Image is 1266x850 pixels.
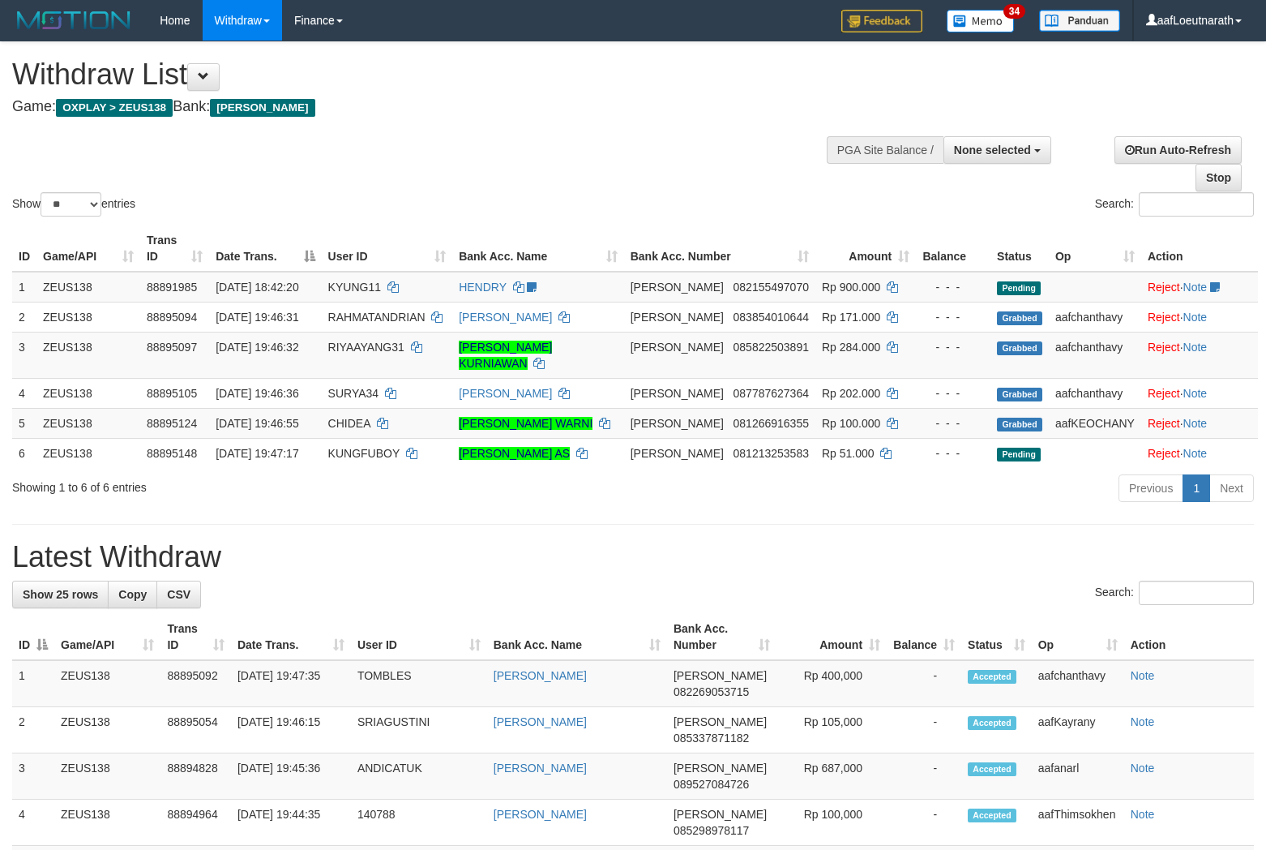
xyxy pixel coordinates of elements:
[1141,225,1258,272] th: Action
[997,448,1041,461] span: Pending
[351,707,487,753] td: SRIAGUSTINI
[1209,474,1254,502] a: Next
[147,417,197,430] span: 88895124
[36,225,140,272] th: Game/API: activate to sort column ascending
[887,660,961,707] td: -
[231,660,351,707] td: [DATE] 19:47:35
[328,417,370,430] span: CHIDEA
[351,800,487,846] td: 140788
[12,8,135,32] img: MOTION_logo.png
[231,753,351,800] td: [DATE] 19:45:36
[36,302,140,332] td: ZEUS138
[997,418,1042,431] span: Grabbed
[12,378,36,408] td: 4
[776,800,887,846] td: Rp 100,000
[1118,474,1183,502] a: Previous
[54,753,160,800] td: ZEUS138
[12,192,135,217] label: Show entries
[1139,192,1254,217] input: Search:
[815,225,916,272] th: Amount: activate to sort column ascending
[822,341,880,354] span: Rp 284.000
[887,614,961,660] th: Balance: activate to sort column ascending
[1049,408,1141,438] td: aafKEOCHANY
[997,311,1042,325] span: Grabbed
[36,408,140,438] td: ZEUS138
[1114,136,1242,164] a: Run Auto-Refresh
[997,341,1042,355] span: Grabbed
[1183,311,1208,324] a: Note
[12,800,54,846] td: 4
[631,311,724,324] span: [PERSON_NAME]
[1183,447,1208,460] a: Note
[631,447,724,460] span: [PERSON_NAME]
[1049,378,1141,408] td: aafchanthavy
[997,281,1041,295] span: Pending
[1183,341,1208,354] a: Note
[1131,669,1155,682] a: Note
[1148,417,1180,430] a: Reject
[954,144,1031,157] span: None selected
[108,581,157,608] a: Copy
[231,800,351,846] td: [DATE] 19:44:35
[1095,192,1254,217] label: Search:
[494,808,587,821] a: [PERSON_NAME]
[1148,341,1180,354] a: Reject
[674,778,749,791] span: Copy 089527084726 to clipboard
[56,99,173,117] span: OXPLAY > ZEUS138
[12,753,54,800] td: 3
[487,614,667,660] th: Bank Acc. Name: activate to sort column ascending
[12,272,36,303] td: 1
[822,447,875,460] span: Rp 51.000
[36,332,140,378] td: ZEUS138
[328,281,381,294] span: KYUNG11
[1032,753,1124,800] td: aafanarl
[351,660,487,707] td: TOMBLES
[160,660,231,707] td: 88895092
[459,281,507,294] a: HENDRY
[216,387,298,400] span: [DATE] 19:46:36
[822,417,880,430] span: Rp 100.000
[160,614,231,660] th: Trans ID: activate to sort column ascending
[41,192,101,217] select: Showentries
[674,715,767,728] span: [PERSON_NAME]
[674,685,749,698] span: Copy 082269053715 to clipboard
[1139,581,1254,605] input: Search:
[231,707,351,753] td: [DATE] 19:46:15
[12,660,54,707] td: 1
[1148,387,1180,400] a: Reject
[160,753,231,800] td: 88894828
[459,387,552,400] a: [PERSON_NAME]
[734,281,809,294] span: Copy 082155497070 to clipboard
[968,809,1016,822] span: Accepted
[674,808,767,821] span: [PERSON_NAME]
[922,415,984,431] div: - - -
[1032,800,1124,846] td: aafThimsokhen
[1131,808,1155,821] a: Note
[776,753,887,800] td: Rp 687,000
[494,715,587,728] a: [PERSON_NAME]
[12,438,36,468] td: 6
[887,707,961,753] td: -
[452,225,624,272] th: Bank Acc. Name: activate to sort column ascending
[328,447,400,460] span: KUNGFUBOY
[459,417,592,430] a: [PERSON_NAME] WARNI
[328,387,379,400] span: SURYA34
[12,707,54,753] td: 2
[961,614,1032,660] th: Status: activate to sort column ascending
[1131,715,1155,728] a: Note
[674,824,749,837] span: Copy 085298978117 to clipboard
[322,225,453,272] th: User ID: activate to sort column ascending
[1141,272,1258,303] td: ·
[1032,660,1124,707] td: aafchanthavy
[1049,225,1141,272] th: Op: activate to sort column ascending
[922,445,984,461] div: - - -
[147,341,197,354] span: 88895097
[674,732,749,745] span: Copy 085337871182 to clipboard
[968,670,1016,684] span: Accepted
[631,341,724,354] span: [PERSON_NAME]
[12,225,36,272] th: ID
[459,341,552,370] a: [PERSON_NAME] KURNIAWAN
[674,762,767,775] span: [PERSON_NAME]
[1141,408,1258,438] td: ·
[1131,762,1155,775] a: Note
